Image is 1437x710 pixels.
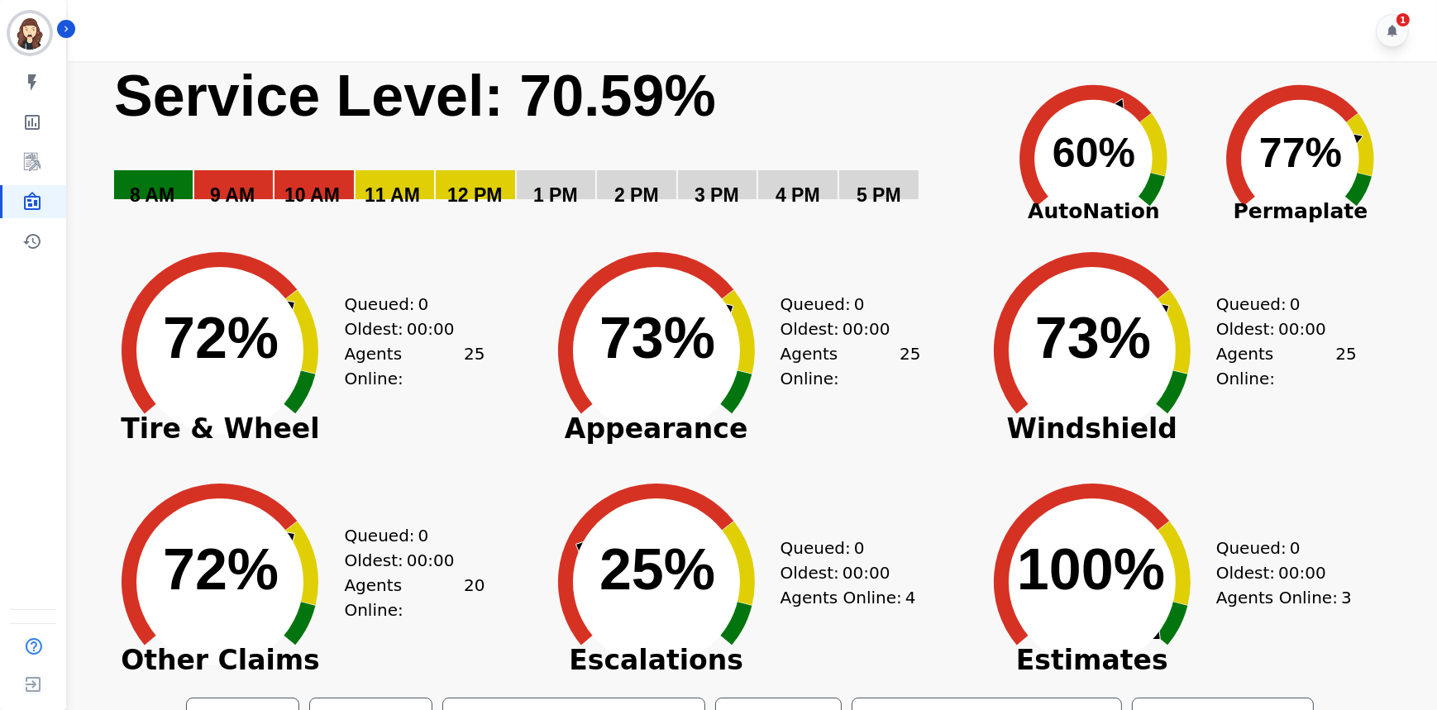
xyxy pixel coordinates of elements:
div: Oldest: [1216,317,1340,341]
text: 10 AM [284,184,340,206]
span: 00:00 [1278,317,1326,341]
span: Windshield [968,421,1216,437]
span: Tire & Wheel [96,421,344,437]
span: 00:00 [407,548,455,573]
span: Other Claims [96,652,344,669]
div: Agents Online: [344,341,485,391]
span: 0 [1290,536,1301,560]
text: 72% [163,537,279,602]
span: AutoNation [991,196,1197,227]
span: 0 [854,292,865,317]
text: 9 AM [210,184,255,206]
text: 4 PM [776,184,820,206]
text: 100% [1017,537,1165,602]
div: Oldest: [1216,560,1340,585]
div: Oldest: [781,560,905,585]
span: 00:00 [843,317,890,341]
div: Oldest: [344,317,468,341]
span: 00:00 [1278,560,1326,585]
span: Escalations [532,652,781,669]
span: 0 [1290,292,1301,317]
div: Queued: [344,523,468,548]
div: Agents Online: [781,585,921,610]
text: 5 PM [857,184,901,206]
span: 25 [900,341,920,391]
span: Appearance [532,421,781,437]
span: 25 [464,341,485,391]
div: Agents Online: [1216,585,1357,610]
div: Agents Online: [781,341,921,391]
div: Agents Online: [1216,341,1357,391]
div: Oldest: [344,548,468,573]
div: Queued: [781,536,905,560]
div: Agents Online: [344,573,485,622]
svg: Service Level: 0% [112,61,986,231]
div: Queued: [781,292,905,317]
span: 00:00 [843,560,890,585]
text: Service Level: 70.59% [114,64,716,128]
span: 0 [418,523,429,548]
div: 1 [1396,13,1410,26]
span: 25 [1335,341,1356,391]
span: 0 [854,536,865,560]
text: 77% [1259,130,1342,176]
span: 20 [464,573,485,622]
span: 3 [1341,585,1352,610]
span: 00:00 [407,317,455,341]
div: Queued: [1216,292,1340,317]
text: 60% [1053,130,1135,176]
text: 11 AM [365,184,420,206]
text: 73% [599,306,715,370]
div: Queued: [344,292,468,317]
text: 1 PM [533,184,578,206]
span: Permaplate [1197,196,1404,227]
text: 72% [163,306,279,370]
span: 4 [905,585,916,610]
text: 2 PM [614,184,659,206]
div: Oldest: [781,317,905,341]
text: 25% [599,537,715,602]
text: 12 PM [447,184,502,206]
div: Queued: [1216,536,1340,560]
img: Bordered avatar [10,13,50,53]
span: 0 [418,292,429,317]
text: 73% [1035,306,1151,370]
text: 3 PM [695,184,739,206]
text: 8 AM [130,184,174,206]
span: Estimates [968,652,1216,669]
